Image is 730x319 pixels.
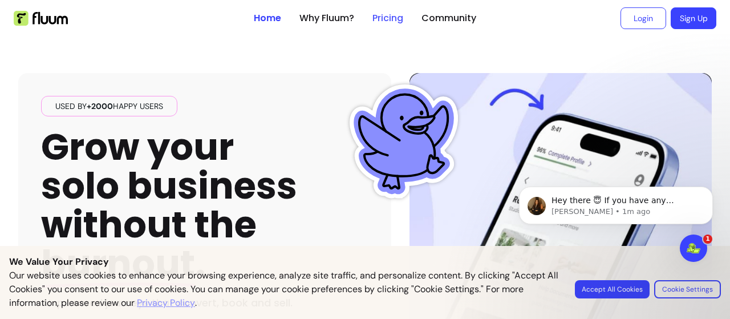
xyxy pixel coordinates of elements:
a: Sign Up [671,7,716,29]
a: Login [620,7,666,29]
button: Accept All Cookies [575,280,650,298]
img: Fluum Duck sticker [347,84,461,199]
a: Home [254,11,281,25]
h1: Grow your solo business without the . [41,128,297,284]
span: burnout [41,238,195,289]
iframe: Intercom notifications message [502,163,730,288]
a: Privacy Policy [137,296,195,310]
img: Fluum Logo [14,11,68,26]
a: Community [421,11,476,25]
p: Our website uses cookies to enhance your browsing experience, analyze site traffic, and personali... [9,269,561,310]
span: +2000 [87,101,113,111]
iframe: Intercom live chat [680,235,707,262]
span: Used by happy users [51,100,168,112]
a: Pricing [372,11,403,25]
span: 1 [703,235,712,244]
button: Cookie Settings [654,280,721,298]
p: We Value Your Privacy [9,255,721,269]
a: Why Fluum? [299,11,354,25]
